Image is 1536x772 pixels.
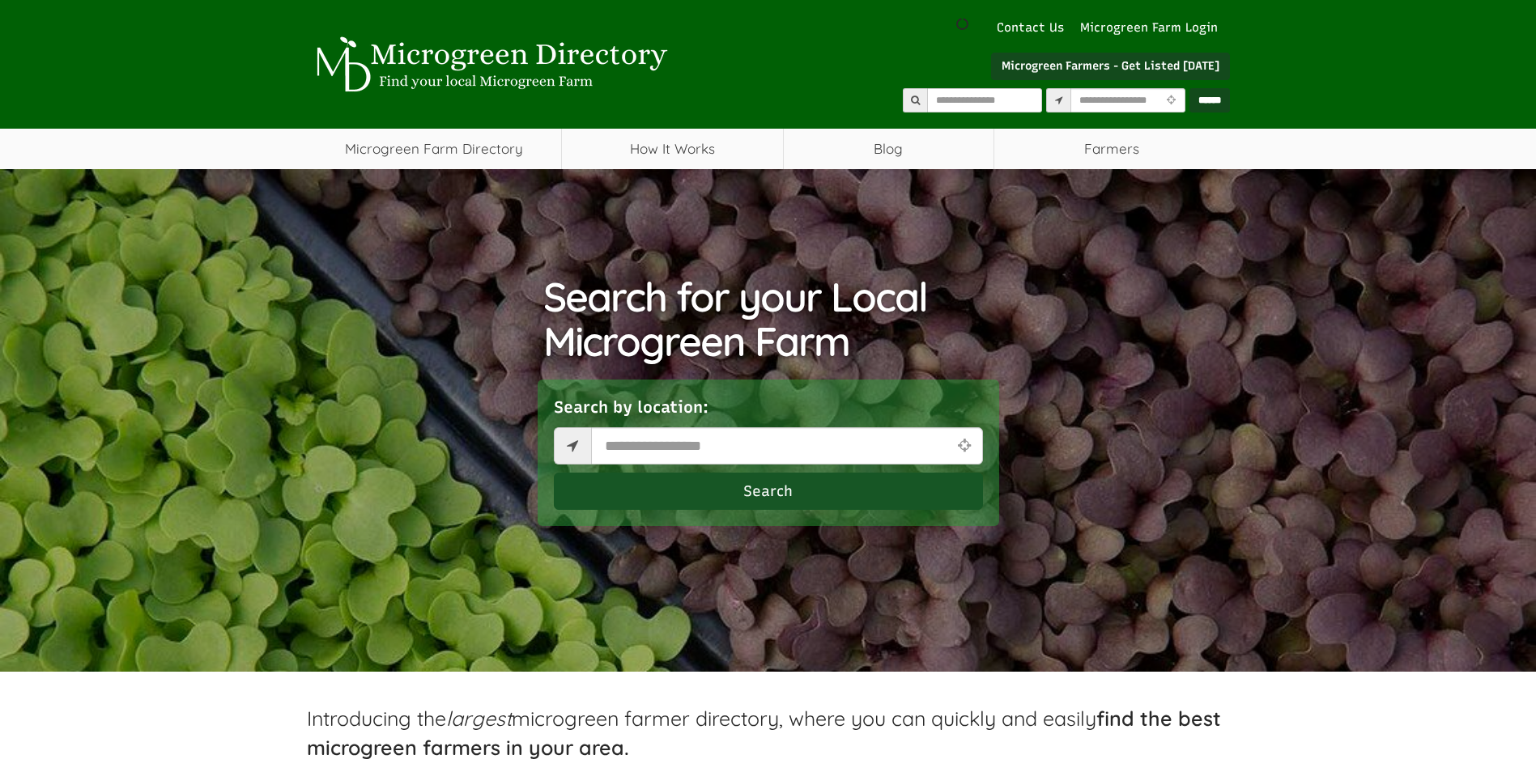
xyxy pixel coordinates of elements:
a: How It Works [562,129,783,169]
em: largest [446,706,512,731]
span: Introducing the microgreen farmer directory, where you can quickly and easily [307,706,1221,760]
i: Use Current Location [953,438,974,453]
a: Microgreen Farm Login [1080,19,1226,36]
a: Microgreen Farm Directory [307,129,562,169]
a: Microgreen Farmers - Get Listed [DATE] [991,53,1230,80]
strong: find the best microgreen farmers in your area. [307,706,1221,760]
a: Contact Us [989,19,1072,36]
button: Search [554,473,983,510]
img: Microgreen Directory [307,36,671,93]
i: Use Current Location [1163,95,1180,106]
h1: Search for your Local Microgreen Farm [543,274,993,363]
span: Farmers [994,129,1230,169]
label: Search by location: [554,396,708,419]
a: Blog [784,129,994,169]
